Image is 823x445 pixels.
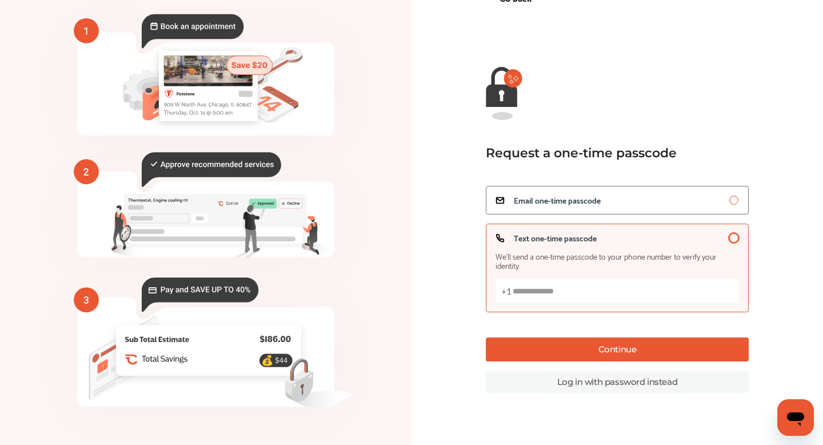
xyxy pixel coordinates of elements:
[514,233,597,243] span: Text one-time passcode
[514,196,601,205] span: Email one-time passcode
[486,337,749,361] button: Continue
[486,67,522,120] img: magic-link-lock-error.9d88b03f.svg
[486,371,749,393] a: Log in with password instead
[261,355,274,367] text: 💰
[496,279,739,303] input: Text one-time passcodeWe’ll send a one-time passcode to your phone number to verify your identity.+1
[729,233,738,243] input: Text one-time passcodeWe’ll send a one-time passcode to your phone number to verify your identity.+1
[496,233,505,243] img: icon_phone.e7b63c2d.svg
[496,196,505,205] img: icon_email.a11c3263.svg
[496,252,739,270] span: We’ll send a one-time passcode to your phone number to verify your identity.
[777,399,814,436] iframe: Button to launch messaging window
[729,196,738,205] input: Email one-time passcode
[486,145,736,161] div: Request a one-time passcode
